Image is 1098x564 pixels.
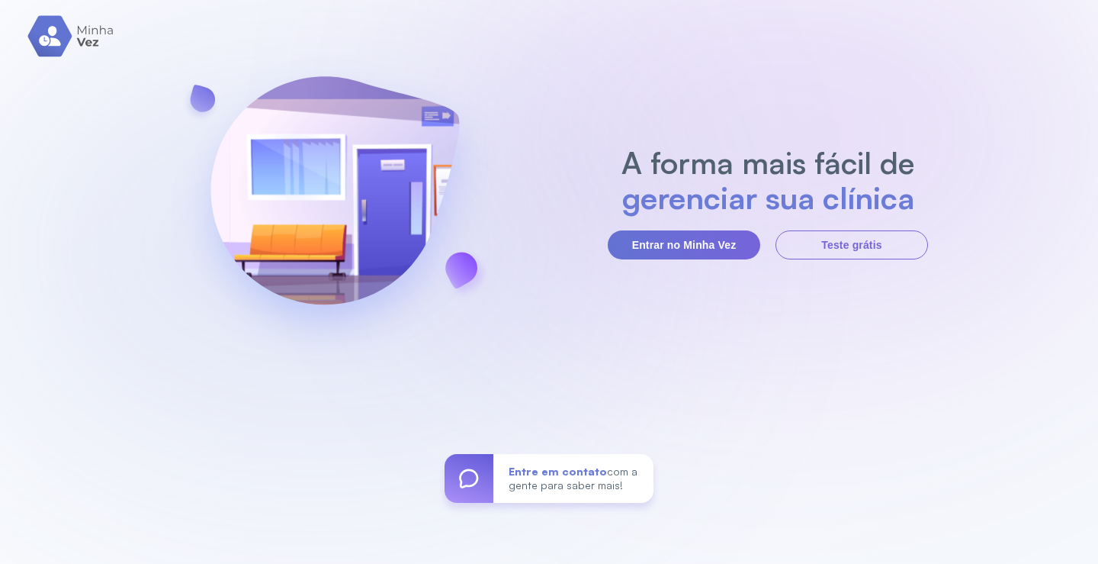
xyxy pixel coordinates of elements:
[614,180,923,215] h2: gerenciar sua clínica
[493,454,653,503] div: com a gente para saber mais!
[608,230,760,259] button: Entrar no Minha Vez
[27,15,115,57] img: logo.svg
[170,36,499,368] img: banner-login.svg
[775,230,928,259] button: Teste grátis
[614,145,923,180] h2: A forma mais fácil de
[445,454,653,503] a: Entre em contatocom a gente para saber mais!
[509,465,607,478] span: Entre em contato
